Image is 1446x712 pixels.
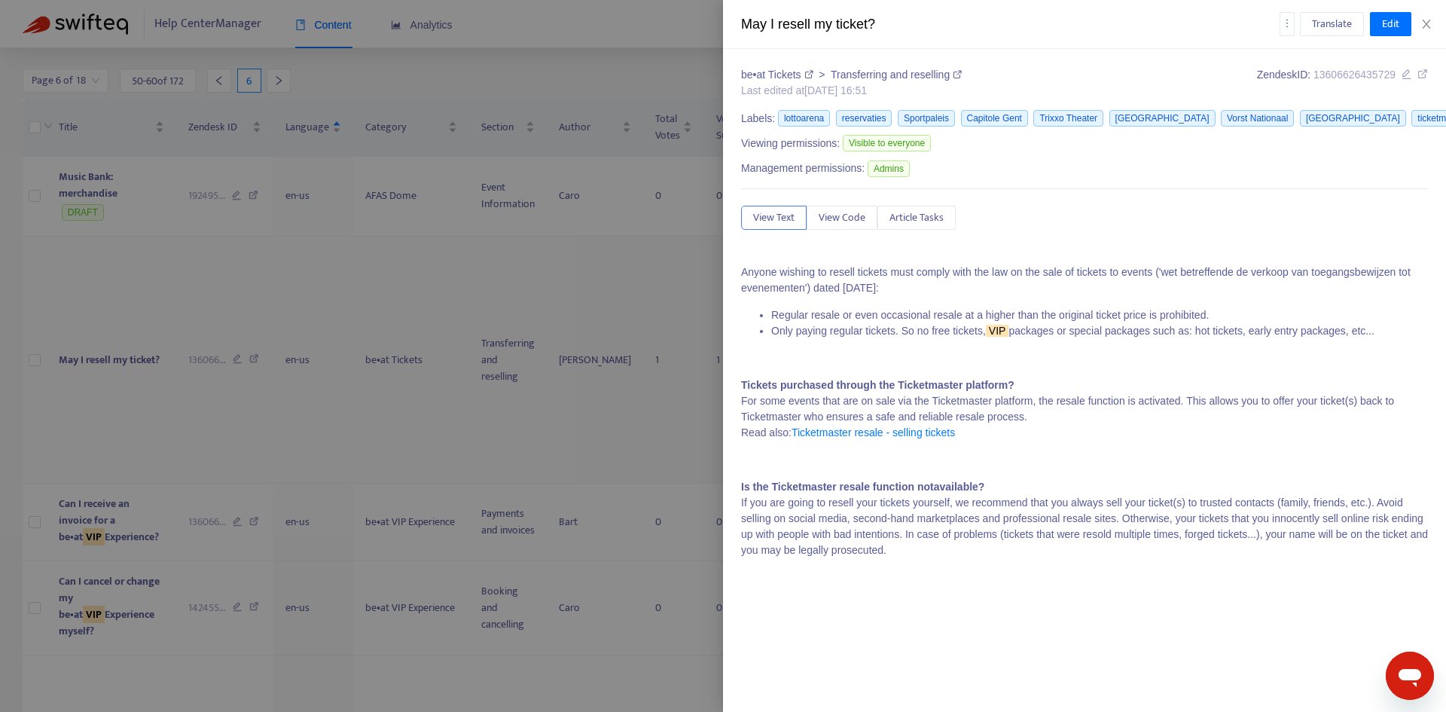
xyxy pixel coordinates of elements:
[1382,16,1399,32] span: Edit
[741,479,1428,558] p: If you are going to resell your tickets yourself, we recommend that you always sell your ticket(s...
[741,136,840,151] span: Viewing permissions:
[819,209,865,226] span: View Code
[1300,110,1406,127] span: [GEOGRAPHIC_DATA]
[741,264,1428,296] p: Anyone wishing to resell tickets must comply with the law on the sale of tickets to events ('wet ...
[1416,17,1437,32] button: Close
[741,379,1014,391] strong: Tickets purchased through the Ticketmaster platform?
[741,111,775,127] span: Labels:
[1420,18,1432,30] span: close
[836,110,892,127] span: reservaties
[753,209,795,226] span: View Text
[1300,12,1364,36] button: Translate
[898,110,955,127] span: Sportpaleis
[1282,18,1292,29] span: more
[877,206,956,230] button: Article Tasks
[741,67,962,83] div: >
[934,481,985,493] strong: available?
[889,209,944,226] span: Article Tasks
[771,323,1428,339] li: Only paying regular tickets. So no free tickets, packages or special packages such as: hot ticket...
[771,307,1428,323] li: Regular resale or even occasional resale at a higher than the original ticket price is prohibited.
[741,377,1428,441] p: For some events that are on sale via the Ticketmaster platform, the resale function is activated....
[741,83,962,99] div: Last edited at [DATE] 16:51
[831,69,962,81] a: Transferring and reselling
[843,135,931,151] span: Visible to everyone
[1313,69,1396,81] span: 13606626435729
[741,481,934,493] strong: Is the Ticketmaster resale function not
[1386,652,1434,700] iframe: Knop om het berichtenvenster te openen
[986,325,1009,337] sqkw: VIP
[741,426,955,439] span: Read also:
[961,110,1028,127] span: Capitole Gent
[1280,12,1295,36] button: more
[1257,67,1428,99] div: Zendesk ID:
[868,160,910,177] span: Admins
[807,206,877,230] button: View Code
[1109,110,1216,127] span: [GEOGRAPHIC_DATA]
[1312,16,1352,32] span: Translate
[792,426,955,439] a: Ticketmaster resale - selling tickets
[741,69,816,81] a: be•at Tickets
[1221,110,1294,127] span: Vorst Nationaal
[778,110,830,127] span: lottoarena
[741,206,807,230] button: View Text
[1033,110,1103,127] span: Trixxo Theater
[741,14,1280,35] div: May I resell my ticket?
[1370,12,1411,36] button: Edit
[741,160,865,176] span: Management permissions:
